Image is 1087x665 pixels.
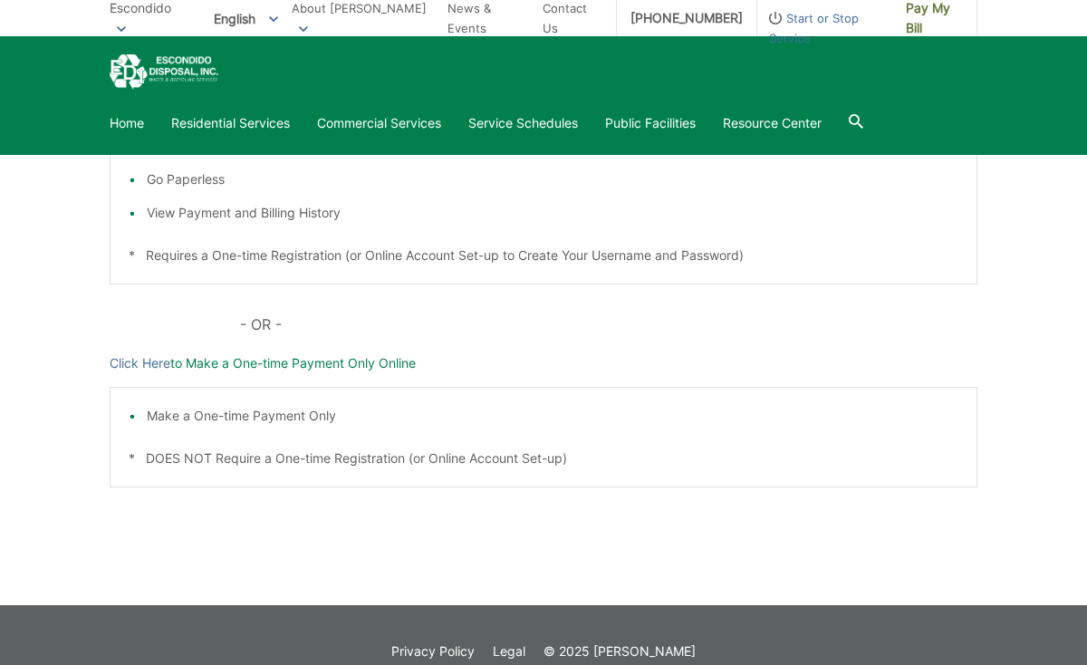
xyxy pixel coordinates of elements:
[468,113,578,133] a: Service Schedules
[317,113,441,133] a: Commercial Services
[129,448,958,468] p: * DOES NOT Require a One-time Registration (or Online Account Set-up)
[605,113,696,133] a: Public Facilities
[147,203,958,223] li: View Payment and Billing History
[110,54,218,90] a: EDCD logo. Return to the homepage.
[147,169,958,189] li: Go Paperless
[723,113,822,133] a: Resource Center
[240,312,977,337] p: - OR -
[110,353,977,373] p: to Make a One-time Payment Only Online
[129,246,958,265] p: * Requires a One-time Registration (or Online Account Set-up to Create Your Username and Password)
[200,4,292,34] span: English
[171,113,290,133] a: Residential Services
[543,641,696,661] p: © 2025 [PERSON_NAME]
[110,113,144,133] a: Home
[147,406,958,426] li: Make a One-time Payment Only
[110,353,170,373] a: Click Here
[493,641,525,661] a: Legal
[391,641,475,661] a: Privacy Policy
